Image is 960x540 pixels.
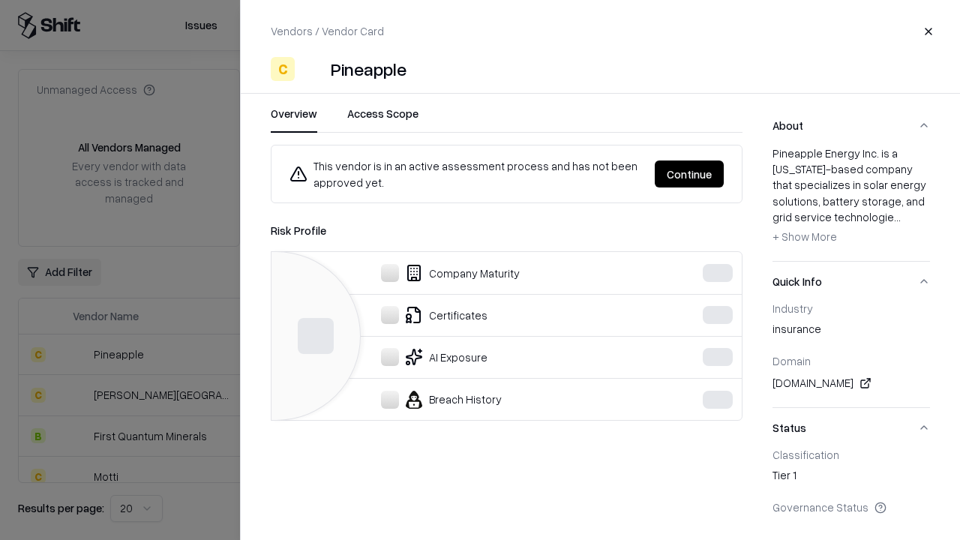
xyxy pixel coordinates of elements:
[772,374,930,392] div: [DOMAIN_NAME]
[655,160,724,187] button: Continue
[283,264,657,282] div: Company Maturity
[271,23,384,39] p: Vendors / Vendor Card
[772,229,837,243] span: + Show More
[772,301,930,315] div: Industry
[347,106,418,133] button: Access Scope
[283,348,657,366] div: AI Exposure
[772,408,930,448] button: Status
[271,106,317,133] button: Overview
[772,467,930,488] div: Tier 1
[289,157,643,190] div: This vendor is in an active assessment process and has not been approved yet.
[772,225,837,249] button: + Show More
[894,210,901,223] span: ...
[772,321,930,342] div: insurance
[772,106,930,145] button: About
[772,448,930,461] div: Classification
[772,145,930,249] div: Pineapple Energy Inc. is a [US_STATE]-based company that specializes in solar energy solutions, b...
[271,57,295,81] div: C
[283,391,657,409] div: Breach History
[331,57,406,81] div: Pineapple
[772,354,930,367] div: Domain
[772,145,930,261] div: About
[271,221,742,239] div: Risk Profile
[772,500,930,514] div: Governance Status
[772,262,930,301] button: Quick Info
[301,57,325,81] img: Pineapple
[772,301,930,407] div: Quick Info
[283,306,657,324] div: Certificates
